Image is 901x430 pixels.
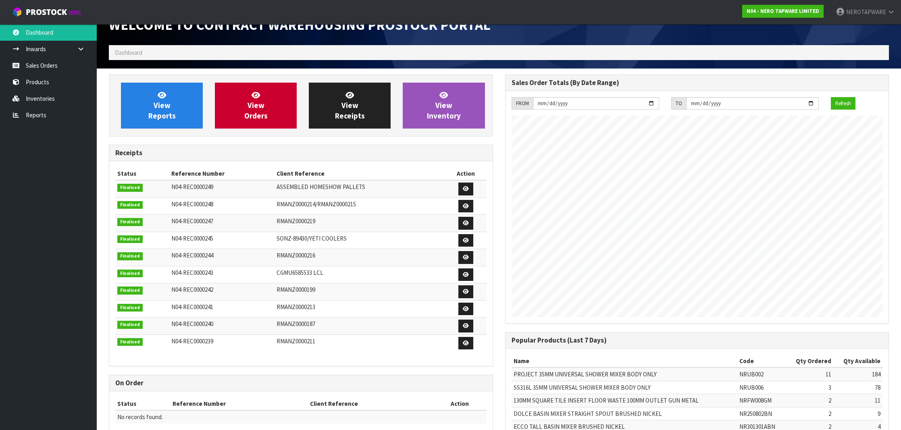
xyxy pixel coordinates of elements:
[277,183,365,191] span: ASSEMBLED HOMESHOW PALLETS
[277,286,315,293] span: RMANZ0000199
[12,7,22,17] img: cube-alt.png
[171,183,213,191] span: N04-REC0000249
[117,321,143,329] span: Finalised
[171,269,213,276] span: N04-REC0000243
[117,235,143,243] span: Finalised
[117,252,143,260] span: Finalised
[109,16,491,34] span: Welcome to Contract Warehousing ProStock Portal
[121,83,203,129] a: ViewReports
[171,337,213,345] span: N04-REC0000239
[117,184,143,192] span: Finalised
[277,235,347,242] span: SONZ-89430/YETI COOLERS
[117,304,143,312] span: Finalised
[171,217,213,225] span: N04-REC0000247
[275,167,445,180] th: Client Reference
[846,8,886,16] span: NEROTAPWARE
[747,8,819,15] strong: N04 - NERO TAPWARE LIMITED
[308,397,433,410] th: Client Reference
[833,394,882,407] td: 11
[171,286,213,293] span: N04-REC0000242
[169,167,275,180] th: Reference Number
[512,355,738,368] th: Name
[512,394,738,407] td: 130MM SQUARE TILE INSERT FLOOR WASTE 100MM OUTLET GUN METAL
[277,200,356,208] span: RMANZ0000214/RMANZ0000215
[277,269,323,276] span: CGMU6585533 LCL
[117,201,143,209] span: Finalised
[26,7,67,17] span: ProStock
[277,337,315,345] span: RMANZ0000211
[148,90,176,120] span: View Reports
[737,368,786,381] td: NRUB002
[512,368,738,381] td: PROJECT 35MM UNIVERSAL SHOWER MIXER BODY ONLY
[335,90,365,120] span: View Receipts
[786,394,833,407] td: 2
[833,355,882,368] th: Qty Available
[737,381,786,394] td: NRUB006
[445,167,486,180] th: Action
[277,217,315,225] span: RMANZ0000219
[737,407,786,420] td: NR250802BN
[69,9,81,17] small: WMS
[115,49,142,56] span: Dashboard
[512,97,533,110] div: FROM
[171,303,213,311] span: N04-REC0000241
[117,218,143,226] span: Finalised
[403,83,485,129] a: ViewInventory
[427,90,461,120] span: View Inventory
[115,410,487,423] td: No records found.
[512,337,883,344] h3: Popular Products (Last 7 Days)
[433,397,486,410] th: Action
[171,235,213,242] span: N04-REC0000245
[171,251,213,259] span: N04-REC0000244
[833,381,882,394] td: 78
[671,97,686,110] div: TO
[833,407,882,420] td: 9
[309,83,391,129] a: ViewReceipts
[117,270,143,278] span: Finalised
[171,397,308,410] th: Reference Number
[115,397,171,410] th: Status
[115,167,169,180] th: Status
[737,394,786,407] td: NRFW008GM
[115,149,487,157] h3: Receipts
[277,320,315,328] span: RMANZ0000187
[786,381,833,394] td: 3
[115,379,487,387] h3: On Order
[171,200,213,208] span: N04-REC0000248
[786,355,833,368] th: Qty Ordered
[737,355,786,368] th: Code
[277,251,315,259] span: RMANZ0000216
[512,407,738,420] td: DOLCE BASIN MIXER STRAIGHT SPOUT BRUSHED NICKEL
[215,83,297,129] a: ViewOrders
[786,368,833,381] td: 11
[833,368,882,381] td: 184
[512,79,883,87] h3: Sales Order Totals (By Date Range)
[244,90,268,120] span: View Orders
[512,381,738,394] td: SS316L 35MM UNIVERSAL SHOWER MIXER BODY ONLY
[786,407,833,420] td: 2
[831,97,855,110] button: Refresh
[117,338,143,346] span: Finalised
[277,303,315,311] span: RMANZ0000213
[117,287,143,295] span: Finalised
[171,320,213,328] span: N04-REC0000240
